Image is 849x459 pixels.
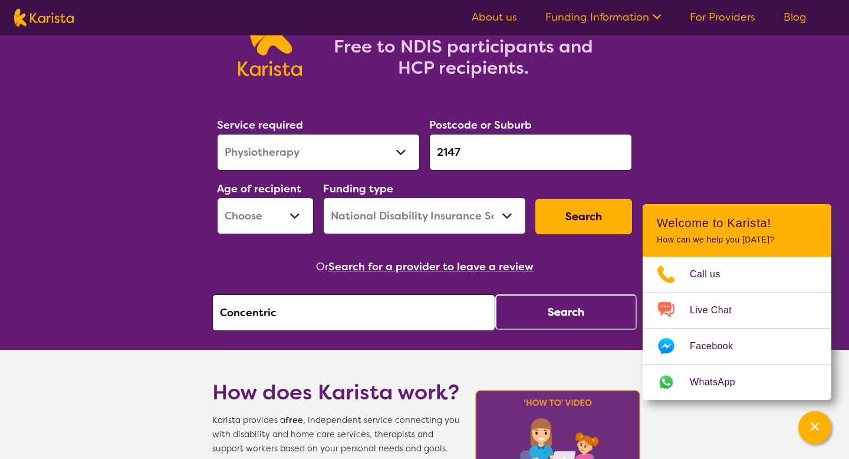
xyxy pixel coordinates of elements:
[690,301,746,319] span: Live Chat
[643,257,831,400] ul: Choose channel
[690,373,749,391] span: WhatsApp
[212,378,460,406] h1: How does Karista work?
[643,365,831,400] a: Web link opens in a new tab.
[323,182,393,196] label: Funding type
[798,411,831,444] button: Channel Menu
[784,10,807,24] a: Blog
[328,258,534,276] button: Search for a provider to leave a review
[285,415,303,426] b: free
[217,118,303,132] label: Service required
[690,337,747,355] span: Facebook
[690,10,755,24] a: For Providers
[545,10,662,24] a: Funding Information
[535,199,632,234] button: Search
[495,294,637,330] button: Search
[429,118,532,132] label: Postcode or Suburb
[429,134,632,171] input: Type
[690,265,735,283] span: Call us
[14,9,74,27] img: Karista logo
[657,216,817,230] h2: Welcome to Karista!
[217,182,301,196] label: Age of recipient
[472,10,517,24] a: About us
[316,36,611,78] h2: Free to NDIS participants and HCP recipients.
[657,235,817,245] p: How can we help you [DATE]?
[643,204,831,400] div: Channel Menu
[316,258,328,276] span: Or
[212,294,495,331] input: Type provider name here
